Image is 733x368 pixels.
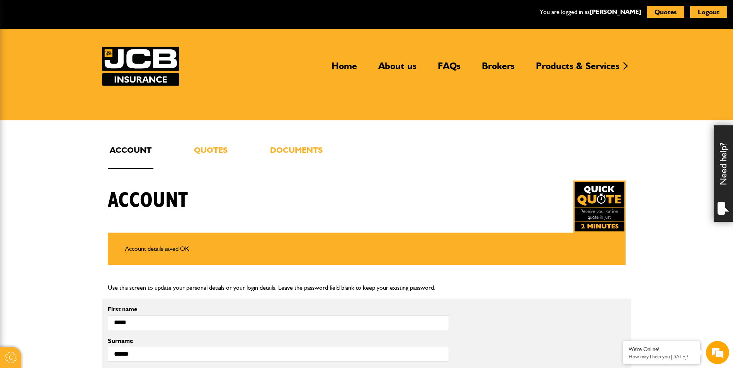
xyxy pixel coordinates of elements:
[108,143,153,169] a: Account
[102,47,179,86] img: JCB Insurance Services logo
[108,283,626,293] p: Use this screen to update your personal details or your login details. Leave the password field b...
[102,47,179,86] a: JCB Insurance Services
[192,143,230,169] a: Quotes
[476,60,520,78] a: Brokers
[690,6,727,18] button: Logout
[372,60,422,78] a: About us
[647,6,684,18] button: Quotes
[108,306,449,312] label: First name
[326,60,363,78] a: Home
[573,181,626,233] a: Get your insurance quote in just 2-minutes
[590,8,641,15] a: [PERSON_NAME]
[108,188,188,214] h1: Account
[432,60,466,78] a: FAQs
[573,181,626,233] img: Quick Quote
[540,7,641,17] p: You are logged in as
[629,346,694,353] div: We're Online!
[629,354,694,360] p: How may I help you today?
[714,125,733,222] div: Need help?
[268,143,325,169] a: Documents
[125,244,608,254] li: Account details saved OK
[530,60,625,78] a: Products & Services
[108,338,449,344] label: Surname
